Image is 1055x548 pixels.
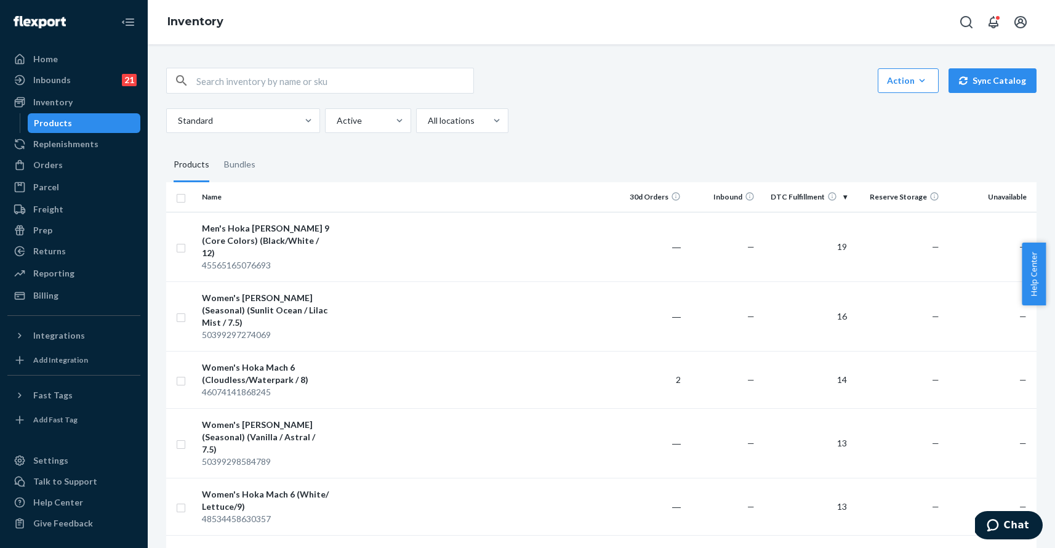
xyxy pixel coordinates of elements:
[1019,374,1027,385] span: —
[33,53,58,65] div: Home
[1019,311,1027,321] span: —
[932,374,939,385] span: —
[33,96,73,108] div: Inventory
[33,267,74,280] div: Reporting
[7,134,140,154] a: Replenishments
[224,148,255,182] div: Bundles
[174,148,209,182] div: Products
[7,49,140,69] a: Home
[202,361,331,386] div: Women's Hoka Mach 6 (Cloudless/Waterpark / 8)
[196,68,473,93] input: Search inventory by name or sku
[612,478,686,535] td: ―
[28,113,141,133] a: Products
[202,513,331,525] div: 48534458630357
[202,386,331,398] div: 46074141868245
[202,259,331,272] div: 45565165076693
[33,74,71,86] div: Inbounds
[760,351,852,408] td: 14
[852,182,944,212] th: Reserve Storage
[932,438,939,448] span: —
[202,488,331,513] div: Women's Hoka Mach 6 (White/ Lettuce/9)
[202,222,331,259] div: Men's Hoka [PERSON_NAME] 9 (Core Colors) (Black/White / 12)
[116,10,140,34] button: Close Navigation
[33,389,73,401] div: Fast Tags
[167,15,223,28] a: Inventory
[33,245,66,257] div: Returns
[202,419,331,456] div: Women's [PERSON_NAME] (Seasonal) (Vanilla / Astral / 7.5)
[747,241,755,252] span: —
[760,408,852,478] td: 13
[944,182,1037,212] th: Unavailable
[1008,10,1033,34] button: Open account menu
[33,224,52,236] div: Prep
[747,374,755,385] span: —
[335,115,337,127] input: Active
[747,438,755,448] span: —
[612,351,686,408] td: 2
[7,155,140,175] a: Orders
[122,74,137,86] div: 21
[1019,438,1027,448] span: —
[427,115,428,127] input: All locations
[1019,501,1027,512] span: —
[7,92,140,112] a: Inventory
[7,286,140,305] a: Billing
[760,182,852,212] th: DTC Fulfillment
[760,478,852,535] td: 13
[932,241,939,252] span: —
[747,311,755,321] span: —
[878,68,939,93] button: Action
[33,289,58,302] div: Billing
[7,326,140,345] button: Integrations
[33,454,68,467] div: Settings
[7,70,140,90] a: Inbounds21
[760,212,852,281] td: 19
[949,68,1037,93] button: Sync Catalog
[7,264,140,283] a: Reporting
[14,16,66,28] img: Flexport logo
[158,4,233,40] ol: breadcrumbs
[7,385,140,405] button: Fast Tags
[33,414,78,425] div: Add Fast Tag
[932,311,939,321] span: —
[887,75,929,87] div: Action
[202,292,331,329] div: Women's [PERSON_NAME] (Seasonal) (Sunlit Ocean / Lilac Mist / 7.5)
[7,177,140,197] a: Parcel
[975,511,1043,542] iframe: Opens a widget where you can chat to one of our agents
[7,350,140,370] a: Add Integration
[202,456,331,468] div: 50399298584789
[7,493,140,512] a: Help Center
[612,212,686,281] td: ―
[1019,241,1027,252] span: —
[33,475,97,488] div: Talk to Support
[33,329,85,342] div: Integrations
[197,182,335,212] th: Name
[33,355,88,365] div: Add Integration
[7,241,140,261] a: Returns
[612,281,686,351] td: ―
[612,408,686,478] td: ―
[7,472,140,491] button: Talk to Support
[686,182,760,212] th: Inbound
[34,117,72,129] div: Products
[7,199,140,219] a: Freight
[33,181,59,193] div: Parcel
[747,501,755,512] span: —
[7,451,140,470] a: Settings
[177,115,178,127] input: Standard
[1022,243,1046,305] button: Help Center
[7,410,140,430] a: Add Fast Tag
[612,182,686,212] th: 30d Orders
[202,329,331,341] div: 50399297274069
[7,220,140,240] a: Prep
[932,501,939,512] span: —
[33,159,63,171] div: Orders
[954,10,979,34] button: Open Search Box
[33,517,93,530] div: Give Feedback
[33,203,63,216] div: Freight
[33,138,98,150] div: Replenishments
[981,10,1006,34] button: Open notifications
[7,514,140,533] button: Give Feedback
